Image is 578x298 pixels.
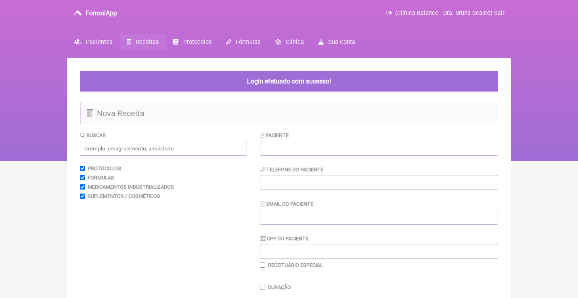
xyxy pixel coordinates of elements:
[183,39,212,46] span: Protocolos
[80,102,498,124] h2: Nova Receita
[166,34,218,50] a: Protocolos
[236,39,260,46] span: Fórmulas
[311,34,362,50] a: Sua Conta
[136,39,159,46] span: Receitas
[88,193,160,199] label: Suplementos / Cosméticos
[88,184,174,190] label: Medicamentos Industrializados
[386,10,505,17] a: (Clínica Balance - Dra. Bruna Scalco) Sair
[268,262,323,268] label: Receituário Especial
[80,71,498,92] div: Login efetuado com sucesso!
[395,10,505,17] span: (Clínica Balance - Dra. Bruna Scalco) Sair
[260,235,308,242] label: CPF do Paciente
[286,39,304,46] span: Clínica
[88,175,114,181] label: Formulas
[67,34,119,50] a: Pacientes
[88,165,121,171] label: Protocolos
[260,201,313,207] label: Email do Paciente
[80,141,247,156] input: exemplo: emagrecimento, ansiedade
[260,167,323,173] label: Telefone do Paciente
[268,34,311,50] a: Clínica
[119,34,166,50] a: Receitas
[260,132,289,138] label: Paciente
[268,284,291,290] label: Duração
[80,132,106,138] label: Buscar
[86,39,112,46] span: Pacientes
[328,39,355,46] span: Sua Conta
[86,9,117,17] h3: FormulApp
[219,34,268,50] a: Fórmulas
